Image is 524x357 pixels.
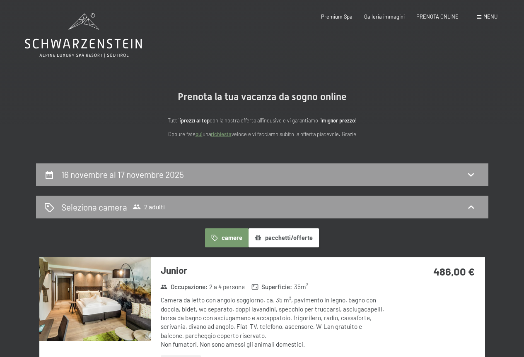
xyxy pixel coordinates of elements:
[205,228,248,247] button: camere
[160,283,208,291] strong: Occupazione :
[61,201,127,213] h2: Seleziona camera
[364,13,405,20] a: Galleria immagini
[196,131,203,137] a: quì
[249,228,319,247] button: pacchetti/offerte
[161,264,385,277] h3: Junior
[39,257,151,341] img: mss_renderimg.php
[161,296,385,349] div: Camera da letto con angolo soggiorno, ca. 35 m², pavimento in legno, bagno con doccia, bidet, wc ...
[178,91,347,103] span: Prenota la tua vacanza da sogno online
[321,13,353,20] a: Premium Spa
[209,283,245,291] span: 2 a 4 persone
[416,13,459,20] a: PRENOTA ONLINE
[61,169,184,180] h2: 16 novembre al 17 novembre 2025
[97,116,428,125] p: Tutti i con la nostra offerta all'incusive e vi garantiamo il !
[133,203,165,211] span: 2 adulti
[433,265,475,278] strong: 486,00 €
[322,117,355,124] strong: miglior prezzo
[294,283,308,291] span: 35 m²
[181,117,210,124] strong: prezzi al top
[483,13,497,20] span: Menu
[211,131,232,137] a: richiesta
[97,130,428,138] p: Oppure fate una veloce e vi facciamo subito la offerta piacevole. Grazie
[251,283,292,291] strong: Superficie :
